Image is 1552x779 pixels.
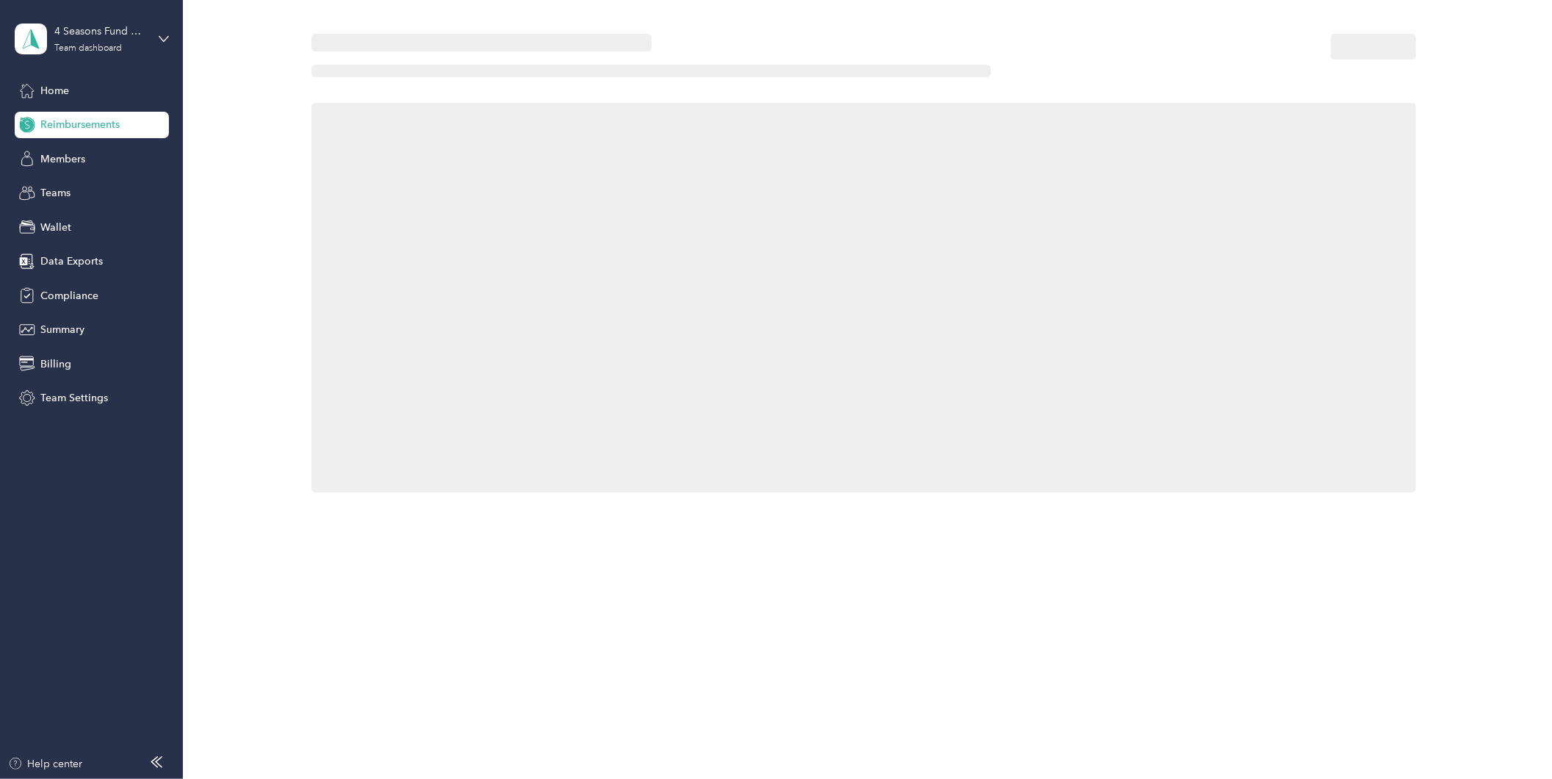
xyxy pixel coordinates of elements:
div: 4 Seasons Fund Raising [54,24,146,39]
iframe: Everlance-gr Chat Button Frame [1470,697,1552,779]
span: Summary [40,322,84,337]
span: Wallet [40,220,71,235]
div: Team dashboard [54,44,122,53]
span: Team Settings [40,390,108,406]
span: Home [40,83,69,98]
span: Billing [40,356,71,372]
button: Help center [8,756,83,772]
span: Compliance [40,288,98,304]
span: Teams [40,185,71,201]
span: Members [40,151,85,167]
span: Data Exports [40,254,103,269]
span: Reimbursements [40,117,120,132]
